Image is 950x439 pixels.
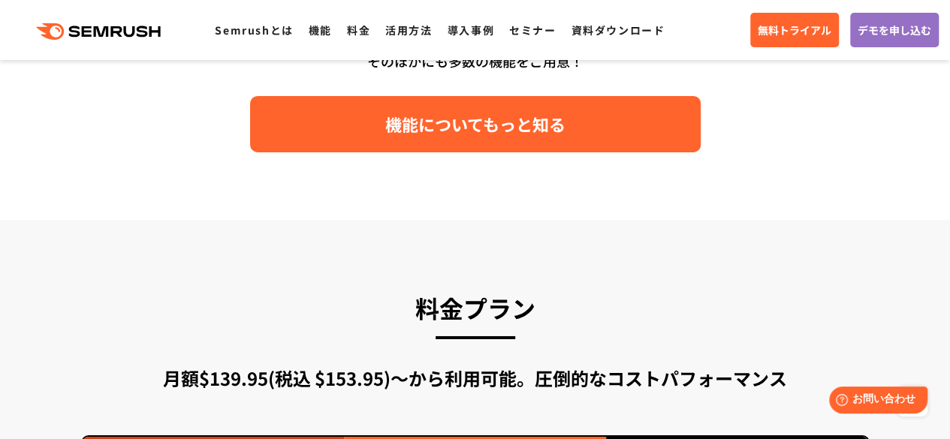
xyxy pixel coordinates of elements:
a: デモを申し込む [850,13,939,47]
a: Semrushとは [215,23,293,38]
span: 機能についてもっと知る [385,111,565,137]
a: 機能についてもっと知る [250,96,701,152]
div: そのほかにも多数の機能をご用意！ [44,47,907,75]
span: デモを申し込む [858,22,931,38]
iframe: Help widget launcher [816,380,933,422]
span: 無料トライアル [758,22,831,38]
a: 活用方法 [385,23,432,38]
a: 料金 [347,23,370,38]
h3: 料金プラン [81,287,870,328]
div: 月額$139.95(税込 $153.95)〜から利用可能。圧倒的なコストパフォーマンス [81,365,870,392]
a: 導入事例 [448,23,494,38]
a: 機能 [309,23,332,38]
a: セミナー [509,23,556,38]
a: 資料ダウンロード [571,23,665,38]
a: 無料トライアル [750,13,839,47]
